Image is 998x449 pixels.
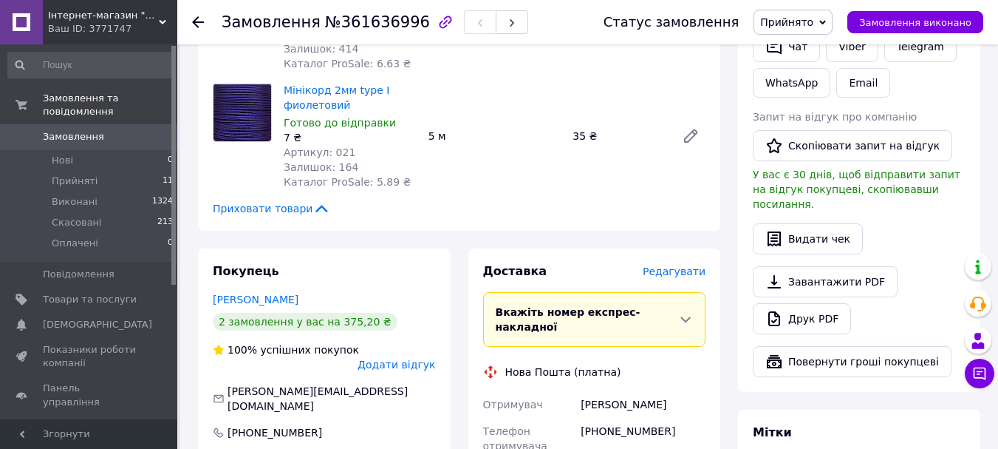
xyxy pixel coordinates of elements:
span: 0 [168,154,173,167]
a: Завантажити PDF [753,266,898,297]
span: Скасовані [52,216,102,229]
input: Пошук [7,52,174,78]
button: Скопіювати запит на відгук [753,130,952,161]
span: 213 [157,216,173,229]
span: Покупець [213,264,279,278]
span: Залишок: 164 [284,161,358,173]
span: Отримувач [483,399,543,411]
span: У вас є 30 днів, щоб відправити запит на відгук покупцеві, скопіювавши посилання. [753,169,960,210]
span: 11 [163,175,173,188]
span: 1324 [152,195,173,209]
div: 5 м [423,126,567,146]
span: Каталог ProSale: 6.63 ₴ [284,58,411,70]
span: Додати відгук [358,359,435,371]
span: Прийняті [52,175,98,188]
div: Повернутися назад [192,15,204,30]
span: 100% [228,344,257,356]
span: Інтернет-магазин "CordComercio" [48,9,159,22]
img: Мінікорд 2мм type I фиолетовий [213,84,271,141]
button: Видати чек [753,223,863,254]
a: Telegram [884,31,957,62]
span: Панель управління [43,382,137,408]
a: Редагувати [676,121,705,151]
div: 7 ₴ [284,130,417,145]
span: Показники роботи компанії [43,343,137,370]
span: Товари та послуги [43,293,137,306]
span: Оплачені [52,237,98,250]
a: Viber [826,31,878,62]
span: Замовлення [222,13,321,31]
span: Артикул: 021 [284,146,355,158]
span: Вкажіть номер експрес-накладної [496,306,640,333]
span: Повідомлення [43,268,115,281]
div: успішних покупок [213,342,359,357]
span: №361636996 [325,13,430,31]
button: Чат з покупцем [965,359,994,388]
span: [PERSON_NAME][EMAIL_ADDRESS][DOMAIN_NAME] [228,385,408,412]
span: [DEMOGRAPHIC_DATA] [43,318,152,331]
span: Замовлення виконано [859,17,971,28]
span: Нові [52,154,73,167]
div: 35 ₴ [567,126,670,146]
div: Статус замовлення [604,15,739,30]
a: Друк PDF [753,303,851,334]
div: [PHONE_NUMBER] [226,425,324,440]
span: Готово до відправки [284,117,396,129]
span: Доставка [483,264,547,278]
span: Мітки [753,425,792,439]
button: Повернути гроші покупцеві [753,346,951,377]
span: Каталог ProSale: 5.89 ₴ [284,176,411,188]
div: Ваш ID: 3771747 [48,22,177,36]
span: Залишок: 414 [284,43,358,55]
span: Замовлення та повідомлення [43,92,177,118]
span: Виконані [52,195,98,209]
button: Email [836,68,890,98]
span: Приховати товари [213,201,330,216]
div: Нова Пошта (платна) [502,365,625,379]
span: Замовлення [43,130,104,144]
a: Мінікорд 2мм type I фиолетовий [284,84,389,111]
div: 2 замовлення у вас на 375,20 ₴ [213,313,397,331]
span: Прийнято [760,16,813,28]
button: Замовлення виконано [847,11,983,33]
span: 0 [168,237,173,250]
div: [PERSON_NAME] [578,391,708,418]
span: Редагувати [643,266,705,277]
a: [PERSON_NAME] [213,294,298,305]
a: WhatsApp [753,68,830,98]
button: Чат [753,31,820,62]
span: Запит на відгук про компанію [753,111,917,123]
